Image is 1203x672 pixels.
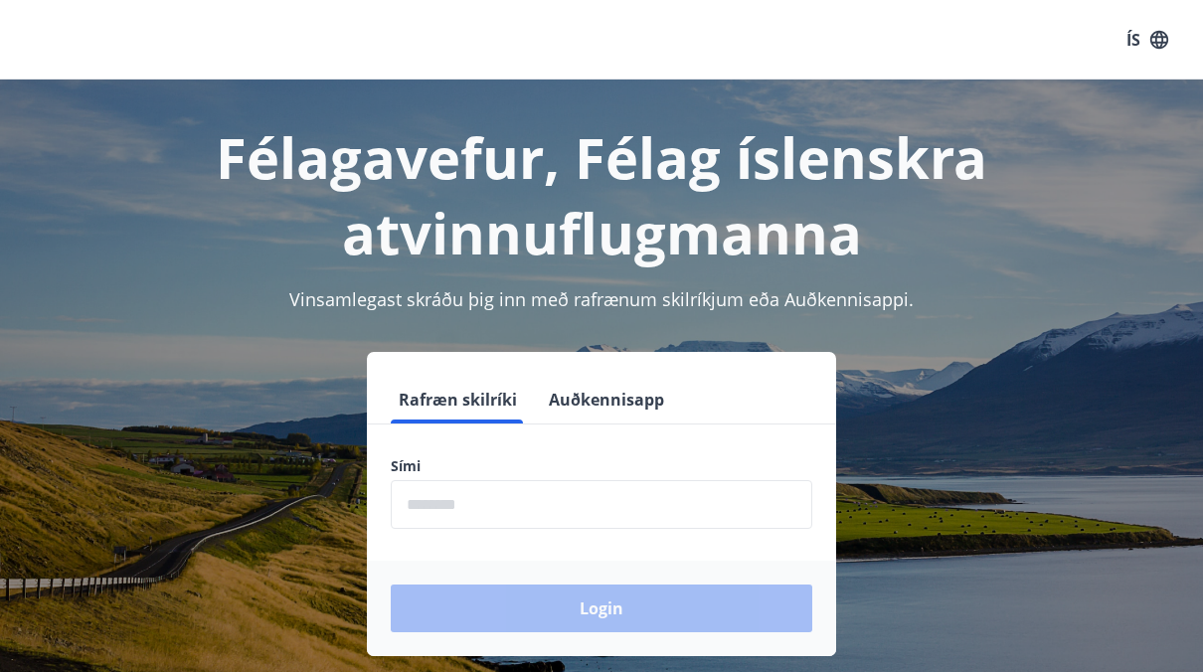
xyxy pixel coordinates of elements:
span: Vinsamlegast skráðu þig inn með rafrænum skilríkjum eða Auðkennisappi. [289,287,914,311]
label: Sími [391,456,812,476]
button: ÍS [1116,22,1179,58]
h1: Félagavefur, Félag íslenskra atvinnuflugmanna [24,119,1179,270]
button: Rafræn skilríki [391,376,525,423]
button: Auðkennisapp [541,376,672,423]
